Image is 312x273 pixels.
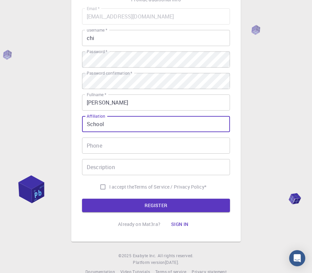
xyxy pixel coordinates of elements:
[158,252,194,259] span: All rights reserved.
[133,259,165,266] span: Platform version
[133,253,156,258] span: Exabyte Inc.
[87,70,132,76] label: Password confirmation
[87,27,107,33] label: username
[166,218,194,231] button: Sign in
[133,252,156,259] a: Exabyte Inc.
[165,260,179,265] span: [DATE] .
[118,221,160,228] p: Already on Mat3ra?
[165,259,179,266] a: [DATE].
[134,184,206,190] p: Terms of Service / Privacy Policy *
[87,6,100,11] label: Email
[82,199,230,212] button: REGISTER
[87,92,106,97] label: Fullname
[134,184,206,190] a: Terms of Service / Privacy Policy*
[289,250,305,266] div: Open Intercom Messenger
[118,252,132,259] span: © 2025
[109,184,134,190] span: I accept the
[87,49,107,54] label: Password
[87,113,105,119] label: Affiliation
